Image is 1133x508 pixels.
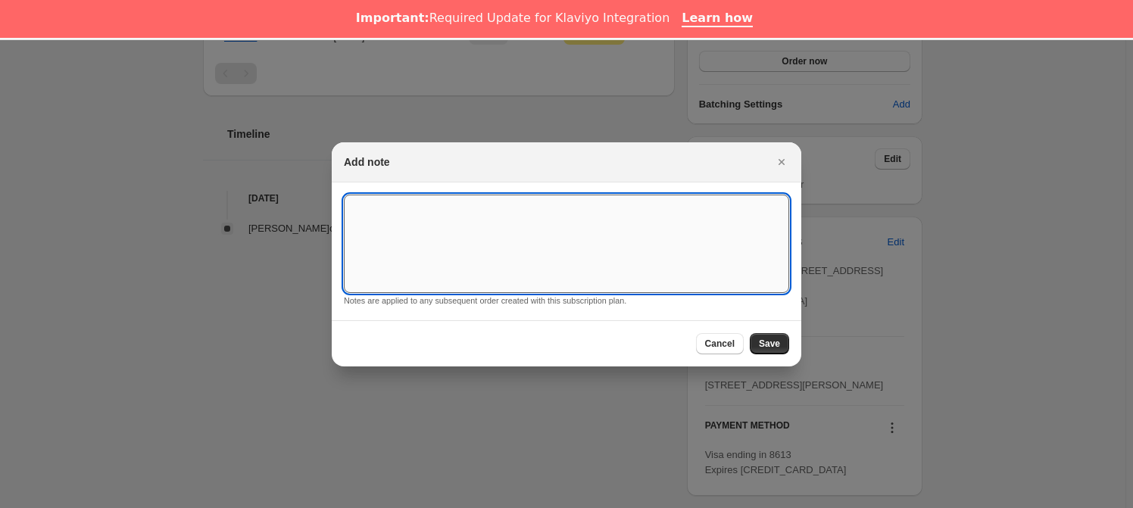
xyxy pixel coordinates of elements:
button: Close [771,151,792,173]
span: Cancel [705,338,735,350]
button: Save [750,333,789,354]
div: Required Update for Klaviyo Integration [356,11,669,26]
b: Important: [356,11,429,25]
a: Learn how [682,11,753,27]
button: Cancel [696,333,744,354]
span: Save [759,338,780,350]
small: Notes are applied to any subsequent order created with this subscription plan. [344,296,626,305]
h2: Add note [344,154,390,170]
